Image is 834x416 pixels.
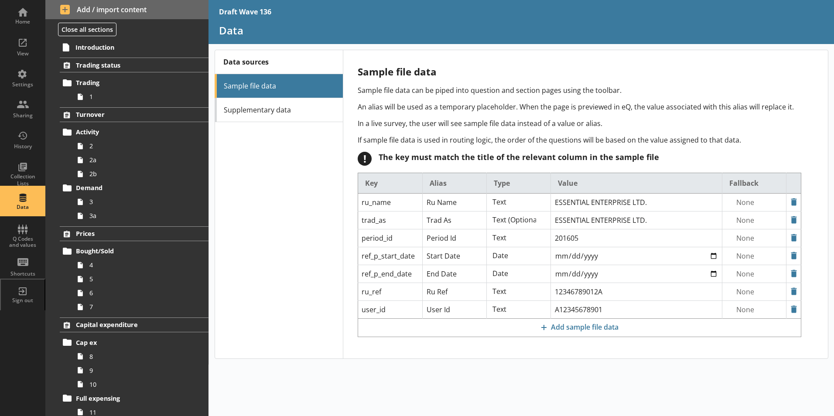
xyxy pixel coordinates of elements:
[358,119,801,128] p: In a live survey, the user will see sample file data instead of a value or alias.
[722,173,786,193] th: Fallback
[73,300,208,314] a: 7
[89,170,186,178] span: 2b
[60,317,208,332] a: Capital expenditure
[722,285,786,299] input: Auto complete input
[60,244,208,258] a: Bought/Sold
[89,142,186,150] span: 2
[722,303,786,317] input: Auto complete input
[76,110,183,119] span: Turnover
[58,23,116,36] button: Close all sections
[358,319,801,336] button: Add sample file data
[60,226,208,241] a: Prices
[215,50,343,74] h2: Data sources
[76,247,183,255] span: Bought/Sold
[722,195,786,209] input: Auto complete input
[73,139,208,153] a: 2
[64,76,208,104] li: Trading1
[7,112,38,119] div: Sharing
[73,258,208,272] a: 4
[7,204,38,211] div: Data
[722,249,786,263] input: Auto complete input
[89,303,186,311] span: 7
[76,394,183,402] span: Full expensing
[64,335,208,391] li: Cap ex8910
[73,349,208,363] a: 8
[89,380,186,389] span: 10
[722,231,786,245] input: Auto complete input
[787,213,801,227] button: Delete
[722,213,786,227] input: Auto complete input
[73,377,208,391] a: 10
[358,85,801,95] p: Sample file data can be piped into question and section pages using the toolbar.
[486,173,550,193] th: Type
[787,249,801,263] button: Delete
[430,178,479,188] label: Alias
[59,40,208,54] a: Introduction
[7,270,38,277] div: Shortcuts
[7,297,38,304] div: Sign out
[73,209,208,223] a: 3a
[60,5,194,14] span: Add / import content
[73,363,208,377] a: 9
[558,178,715,188] label: Value
[722,267,786,281] input: Auto complete input
[45,226,208,314] li: PricesBought/Sold4567
[60,391,208,405] a: Full expensing
[89,352,186,361] span: 8
[89,275,186,283] span: 5
[73,272,208,286] a: 5
[358,135,801,145] p: If sample file data is used in routing logic, the order of the questions will be based on the val...
[60,107,208,122] a: Turnover
[89,289,186,297] span: 6
[89,366,186,375] span: 9
[219,7,271,17] div: Draft Wave 136
[76,184,183,192] span: Demand
[75,43,183,51] span: Introduction
[64,125,208,181] li: Activity22a2b
[787,284,801,299] button: Delete
[7,143,38,150] div: History
[358,102,801,112] p: An alias will be used as a temporary placeholder. When the page is previewed in eQ, the value ass...
[7,50,38,57] div: View
[60,58,208,72] a: Trading status
[73,167,208,181] a: 2b
[89,211,186,220] span: 3a
[7,18,38,25] div: Home
[787,195,801,209] button: Delete
[7,236,38,249] div: Q Codes and values
[73,90,208,104] a: 1
[89,156,186,164] span: 2a
[219,24,824,37] h1: Data
[76,128,183,136] span: Activity
[76,321,183,329] span: Capital expenditure
[60,181,208,195] a: Demand
[73,286,208,300] a: 6
[358,65,801,78] h2: Sample file data
[64,181,208,223] li: Demand33a
[45,58,208,103] li: Trading statusTrading1
[64,244,208,314] li: Bought/Sold4567
[89,261,186,269] span: 4
[787,266,801,281] button: Delete
[76,61,183,69] span: Trading status
[76,229,183,238] span: Prices
[7,173,38,187] div: Collection Lists
[7,81,38,88] div: Settings
[358,152,372,166] div: !
[787,302,801,317] button: Delete
[60,335,208,349] a: Cap ex
[379,152,659,162] div: The key must match the title of the relevant column in the sample file
[89,198,186,206] span: 3
[89,92,186,101] span: 1
[60,76,208,90] a: Trading
[76,338,183,347] span: Cap ex
[73,195,208,209] a: 3
[45,107,208,223] li: TurnoverActivity22a2bDemand33a
[76,78,183,87] span: Trading
[358,173,422,193] th: Key
[787,231,801,245] button: Delete
[215,98,343,122] a: Supplementary data
[60,125,208,139] a: Activity
[73,153,208,167] a: 2a
[359,319,800,336] span: Add sample file data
